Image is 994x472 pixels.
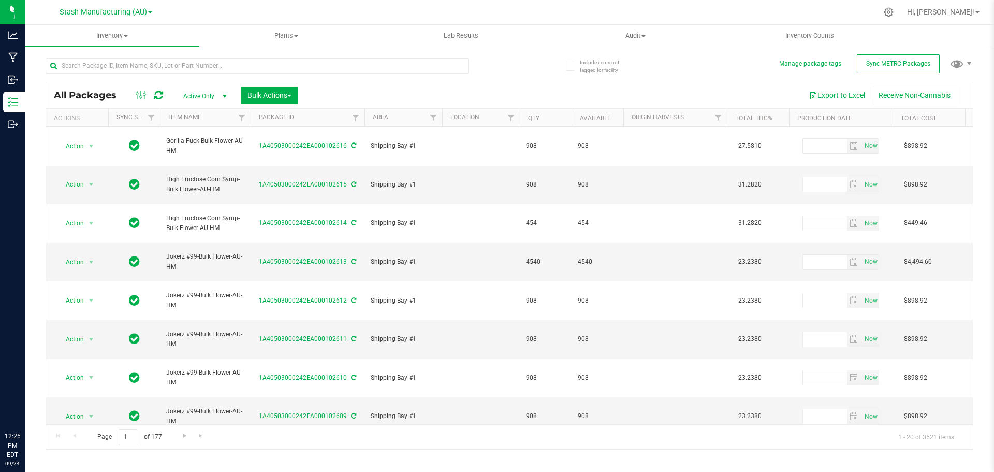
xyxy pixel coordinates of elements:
[371,296,436,306] span: Shipping Bay #1
[46,58,469,74] input: Search Package ID, Item Name, SKU, Lot or Part Number...
[89,429,170,445] span: Page of 177
[861,293,879,308] span: select
[166,175,244,194] span: High Fructose Corn Syrup-Bulk Flower-AU-HM
[129,254,140,269] span: In Sync
[116,113,156,121] a: Sync Status
[899,254,937,269] span: $4,494.60
[56,409,84,424] span: Action
[247,91,291,99] span: Bulk Actions
[862,370,880,385] span: Set Current date
[907,8,974,16] span: Hi, [PERSON_NAME]!
[200,31,373,40] span: Plants
[259,374,347,381] a: 1A40503000242EA000102610
[241,87,298,104] button: Bulk Actions
[733,254,767,269] span: 23.2380
[578,257,617,267] span: 4540
[8,75,18,85] inline-svg: Inbound
[166,252,244,271] span: Jokerz #99-Bulk Flower-AU-HM
[632,113,684,121] a: Origin Harvests
[578,141,617,151] span: 908
[233,109,251,126] a: Filter
[129,293,140,308] span: In Sync
[861,370,879,385] span: select
[60,8,147,17] span: Stash Manufacturing (AU)
[56,332,84,347] span: Action
[861,139,879,153] span: select
[56,139,84,153] span: Action
[901,115,937,122] a: Total Cost
[8,97,18,107] inline-svg: Inventory
[54,90,127,101] span: All Packages
[526,334,565,344] span: 908
[129,409,140,423] span: In Sync
[861,255,879,269] span: select
[371,218,436,228] span: Shipping Bay #1
[54,115,104,122] div: Actions
[166,136,244,156] span: Gorilla Fuck-Bulk Flower-AU-HM
[371,334,436,344] span: Shipping Bay #1
[349,374,356,381] span: Sync from Compliance System
[166,291,244,310] span: Jokerz #99-Bulk Flower-AU-HM
[733,293,767,308] span: 23.2380
[371,180,436,190] span: Shipping Bay #1
[166,213,244,233] span: High Fructose Corn Syrup-Bulk Flower-AU-HM
[861,409,879,424] span: select
[85,409,98,424] span: select
[526,141,565,151] span: 908
[899,216,932,231] span: $449.46
[5,432,20,460] p: 12:25 PM EDT
[710,109,727,126] a: Filter
[259,181,347,188] a: 1A40503000242EA000102615
[890,429,962,445] span: 1 - 20 of 3521 items
[862,138,880,153] span: Set Current date
[882,7,895,17] div: Manage settings
[802,87,872,104] button: Export to Excel
[899,293,932,308] span: $898.92
[899,177,932,192] span: $898.92
[578,373,617,383] span: 908
[872,87,957,104] button: Receive Non-Cannabis
[371,411,436,421] span: Shipping Bay #1
[129,332,140,346] span: In Sync
[733,216,767,231] span: 31.2820
[349,297,356,304] span: Sync from Compliance System
[580,115,611,122] a: Available
[166,407,244,426] span: Jokerz #99-Bulk Flower-AU-HM
[503,109,520,126] a: Filter
[371,373,436,383] span: Shipping Bay #1
[528,115,539,122] a: Qty
[733,370,767,385] span: 23.2380
[259,142,347,149] a: 1A40503000242EA000102616
[199,25,374,47] a: Plants
[899,138,932,153] span: $898.92
[374,25,548,47] a: Lab Results
[373,113,388,121] a: Area
[349,412,356,420] span: Sync from Compliance System
[166,368,244,388] span: Jokerz #99-Bulk Flower-AU-HM
[862,254,880,269] span: Set Current date
[862,177,880,192] span: Set Current date
[526,180,565,190] span: 908
[349,181,356,188] span: Sync from Compliance System
[899,409,932,424] span: $898.92
[578,411,617,421] span: 908
[259,113,294,121] a: Package ID
[119,429,137,445] input: 1
[862,332,880,347] span: Set Current date
[85,293,98,308] span: select
[578,334,617,344] span: 908
[347,109,364,126] a: Filter
[861,216,879,231] span: select
[349,219,356,226] span: Sync from Compliance System
[85,332,98,347] span: select
[371,257,436,267] span: Shipping Bay #1
[56,255,84,269] span: Action
[425,109,442,126] a: Filter
[450,113,479,121] a: Location
[85,255,98,269] span: select
[8,52,18,63] inline-svg: Manufacturing
[349,258,356,265] span: Sync from Compliance System
[733,409,767,424] span: 23.2380
[5,460,20,467] p: 09/24
[733,332,767,347] span: 23.2380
